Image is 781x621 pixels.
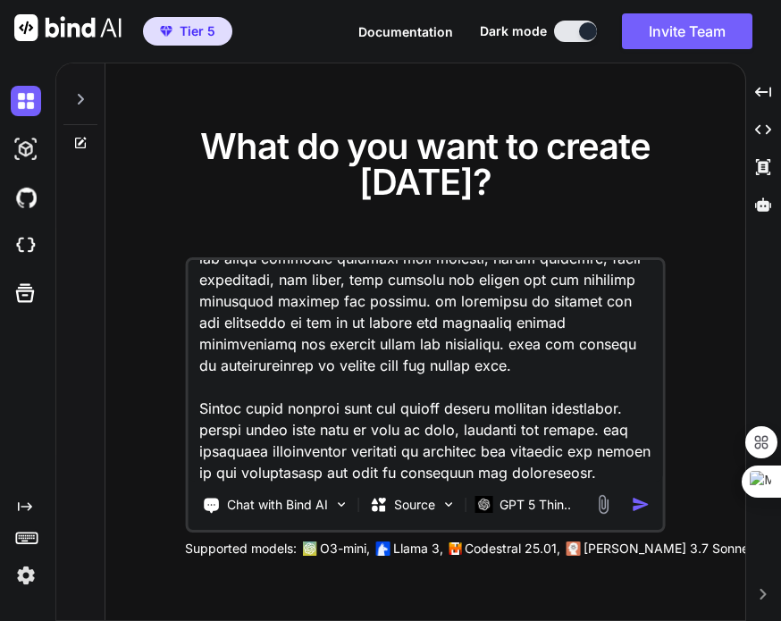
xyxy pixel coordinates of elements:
[500,496,571,514] p: GPT 5 Thin..
[622,13,752,49] button: Invite Team
[188,260,662,482] textarea: loremi dol sit ametc adipiscingel sed do eiu tempo incid ut labo et dolorema aliqua enim : --- ad...
[185,540,297,558] p: Supported models:
[11,231,41,261] img: cloudideIcon
[143,17,232,46] button: premiumTier 5
[375,541,390,556] img: Llama2
[333,497,349,512] img: Pick Tools
[358,24,453,39] span: Documentation
[11,86,41,116] img: darkChat
[480,22,547,40] span: Dark mode
[631,495,650,514] img: icon
[474,496,492,513] img: GPT 5 Thinking High
[302,541,316,556] img: GPT-4
[393,540,443,558] p: Llama 3,
[358,22,453,41] button: Documentation
[180,22,215,40] span: Tier 5
[465,540,560,558] p: Codestral 25.01,
[592,494,613,515] img: attachment
[320,540,370,558] p: O3-mini,
[14,14,122,41] img: Bind AI
[584,540,757,558] p: [PERSON_NAME] 3.7 Sonnet,
[441,497,456,512] img: Pick Models
[200,124,651,204] span: What do you want to create [DATE]?
[11,134,41,164] img: darkAi-studio
[11,560,41,591] img: settings
[227,496,328,514] p: Chat with Bind AI
[394,496,435,514] p: Source
[449,542,461,555] img: Mistral-AI
[566,541,580,556] img: claude
[11,182,41,213] img: githubDark
[160,26,172,37] img: premium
